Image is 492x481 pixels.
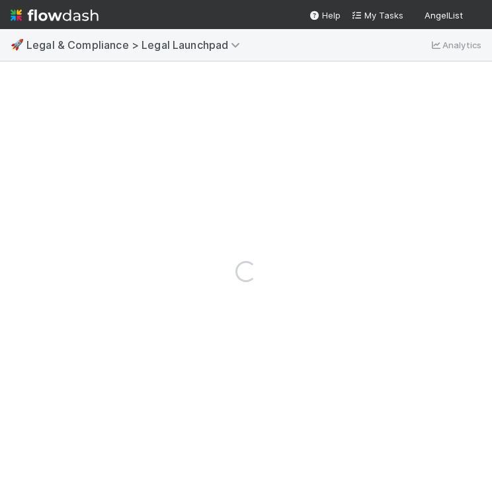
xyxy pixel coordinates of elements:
[351,9,403,22] a: My Tasks
[11,39,24,50] span: 🚀
[425,10,463,20] span: AngelList
[468,9,481,22] img: avatar_0b1dbcb8-f701-47e0-85bc-d79ccc0efe6c.png
[309,9,341,22] div: Help
[429,37,481,53] a: Analytics
[351,10,403,20] span: My Tasks
[11,4,99,26] img: logo-inverted-e16ddd16eac7371096b0.svg
[26,38,247,52] span: Legal & Compliance > Legal Launchpad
